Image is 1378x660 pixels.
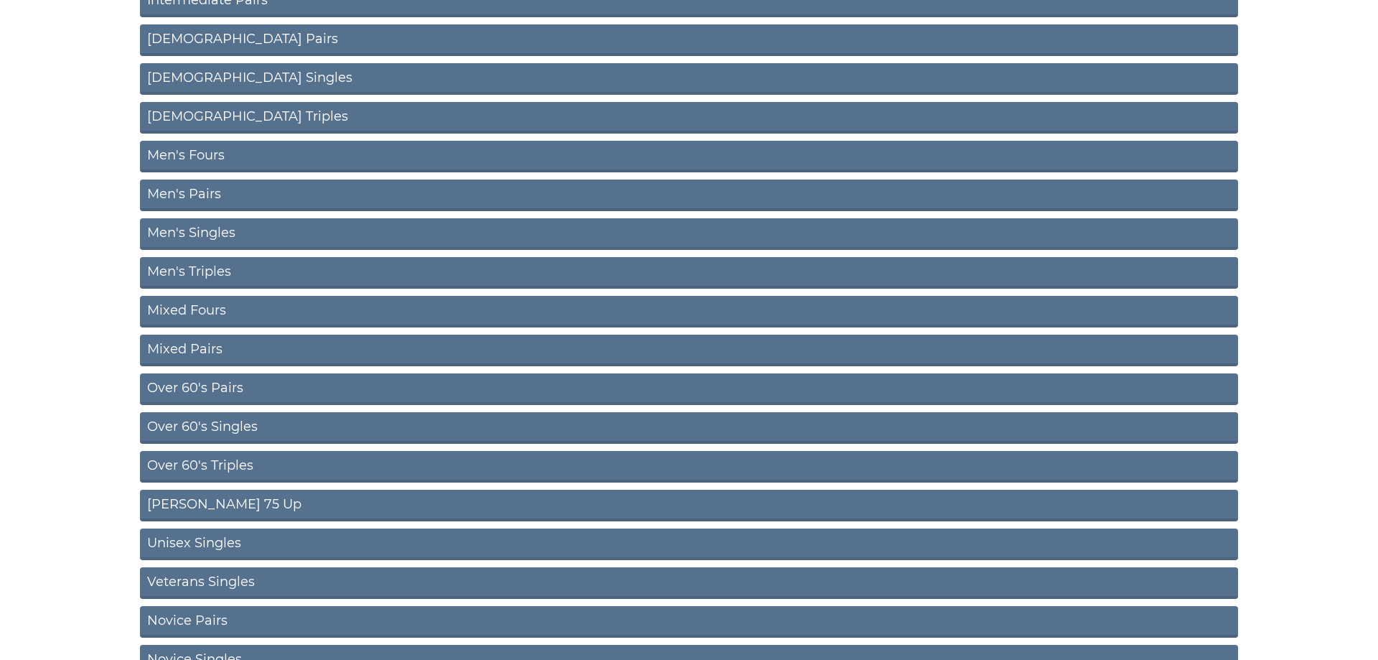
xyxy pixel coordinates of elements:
[140,529,1238,560] a: Unisex Singles
[140,490,1238,521] a: [PERSON_NAME] 75 Up
[140,24,1238,56] a: [DEMOGRAPHIC_DATA] Pairs
[140,218,1238,250] a: Men's Singles
[140,451,1238,483] a: Over 60's Triples
[140,335,1238,366] a: Mixed Pairs
[140,412,1238,444] a: Over 60's Singles
[140,141,1238,172] a: Men's Fours
[140,257,1238,289] a: Men's Triples
[140,567,1238,599] a: Veterans Singles
[140,296,1238,327] a: Mixed Fours
[140,102,1238,134] a: [DEMOGRAPHIC_DATA] Triples
[140,63,1238,95] a: [DEMOGRAPHIC_DATA] Singles
[140,606,1238,638] a: Novice Pairs
[140,373,1238,405] a: Over 60's Pairs
[140,180,1238,211] a: Men's Pairs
